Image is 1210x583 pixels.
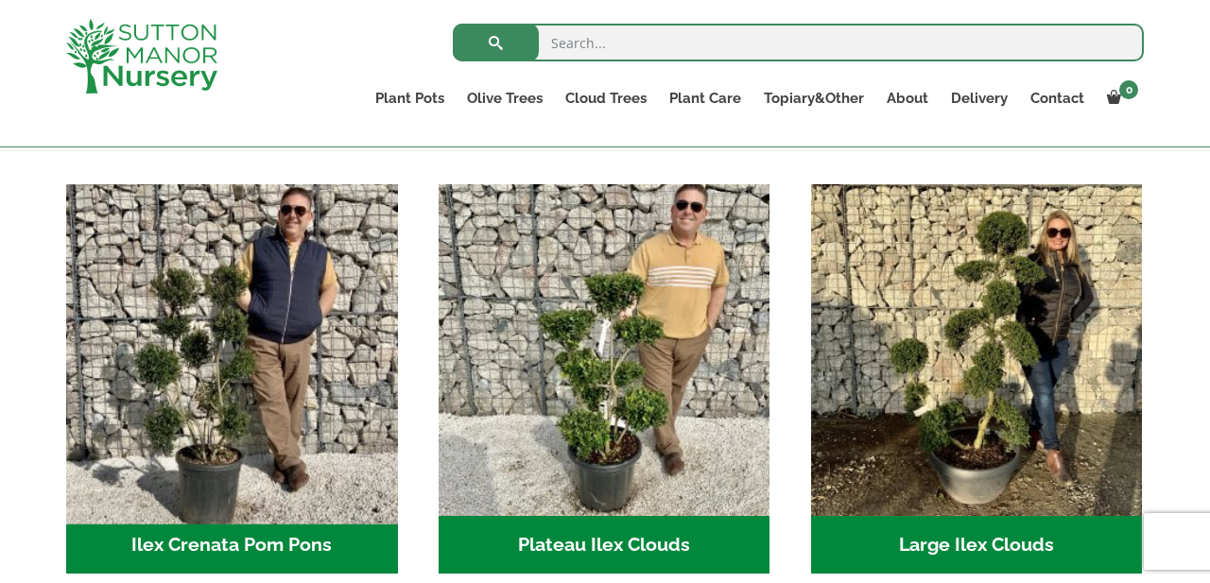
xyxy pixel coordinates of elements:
[66,19,217,94] img: logo
[811,184,1143,574] a: Visit product category Large Ilex Clouds
[658,85,752,111] a: Plant Care
[1019,85,1096,111] a: Contact
[752,85,875,111] a: Topiary&Other
[453,24,1144,61] input: Search...
[875,85,940,111] a: About
[456,85,554,111] a: Olive Trees
[940,85,1019,111] a: Delivery
[1096,85,1144,111] a: 0
[811,184,1143,516] img: Large Ilex Clouds
[364,85,456,111] a: Plant Pots
[66,184,398,574] a: Visit product category Ilex Crenata Pom Pons
[554,85,658,111] a: Cloud Trees
[66,516,398,574] h2: Ilex Crenata Pom Pons
[1119,80,1138,99] span: 0
[439,184,770,574] a: Visit product category Plateau Ilex Clouds
[58,176,406,523] img: Ilex Crenata Pom Pons
[439,516,770,574] h2: Plateau Ilex Clouds
[811,516,1143,574] h2: Large Ilex Clouds
[439,184,770,516] img: Plateau Ilex Clouds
